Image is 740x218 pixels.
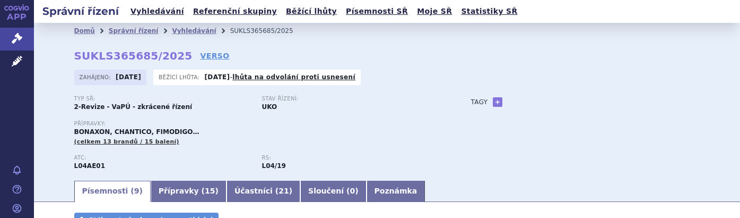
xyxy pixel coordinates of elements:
a: Poznámka [367,181,425,202]
strong: [DATE] [204,73,230,81]
h2: Správní řízení [34,4,127,19]
span: Zahájeno: [80,73,113,81]
span: 0 [350,187,355,195]
span: 21 [278,187,289,195]
p: Stav řízení: [262,96,439,102]
a: Účastníci (21) [227,181,300,202]
a: Písemnosti SŘ [343,4,411,19]
span: (celkem 13 brandů / 15 balení) [74,138,179,145]
span: 9 [134,187,140,195]
strong: FINGOLIMOD [74,162,106,170]
a: Běžící lhůty [283,4,340,19]
strong: fingolimod [262,162,286,170]
a: Moje SŘ [414,4,455,19]
strong: 2-Revize - VaPÚ - zkrácené řízení [74,103,193,111]
li: SUKLS365685/2025 [230,23,307,39]
a: lhůta na odvolání proti usnesení [232,73,355,81]
span: 15 [205,187,215,195]
p: Přípravky: [74,121,450,127]
strong: SUKLS365685/2025 [74,49,193,62]
a: Statistiky SŘ [458,4,520,19]
p: - [204,73,355,81]
a: Vyhledávání [172,27,216,35]
a: + [493,97,502,107]
span: Běžící lhůta: [159,73,202,81]
a: Domů [74,27,95,35]
strong: UKO [262,103,277,111]
p: ATC: [74,155,251,161]
a: VERSO [200,51,229,61]
h3: Tagy [471,96,488,108]
a: Přípravky (15) [151,181,227,202]
a: Správní řízení [109,27,159,35]
span: BONAXON, CHANTICO, FIMODIGO… [74,128,199,136]
p: RS: [262,155,439,161]
strong: [DATE] [116,73,141,81]
a: Sloučení (0) [300,181,366,202]
a: Písemnosti (9) [74,181,151,202]
a: Vyhledávání [127,4,187,19]
a: Referenční skupiny [190,4,280,19]
p: Typ SŘ: [74,96,251,102]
